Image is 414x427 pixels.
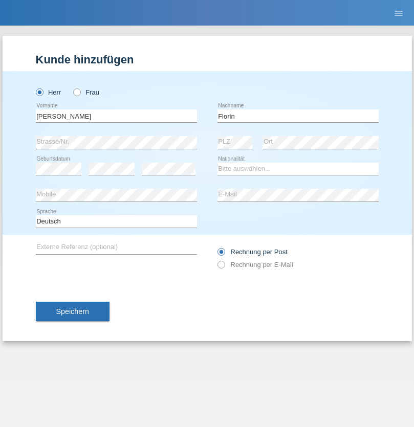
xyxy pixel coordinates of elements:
[73,88,99,96] label: Frau
[388,10,409,16] a: menu
[217,248,288,256] label: Rechnung per Post
[217,248,224,261] input: Rechnung per Post
[56,307,89,316] span: Speichern
[36,302,110,321] button: Speichern
[217,261,293,268] label: Rechnung per E-Mail
[36,53,379,66] h1: Kunde hinzufügen
[217,261,224,274] input: Rechnung per E-Mail
[36,88,61,96] label: Herr
[73,88,80,95] input: Frau
[36,88,42,95] input: Herr
[394,8,404,18] i: menu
